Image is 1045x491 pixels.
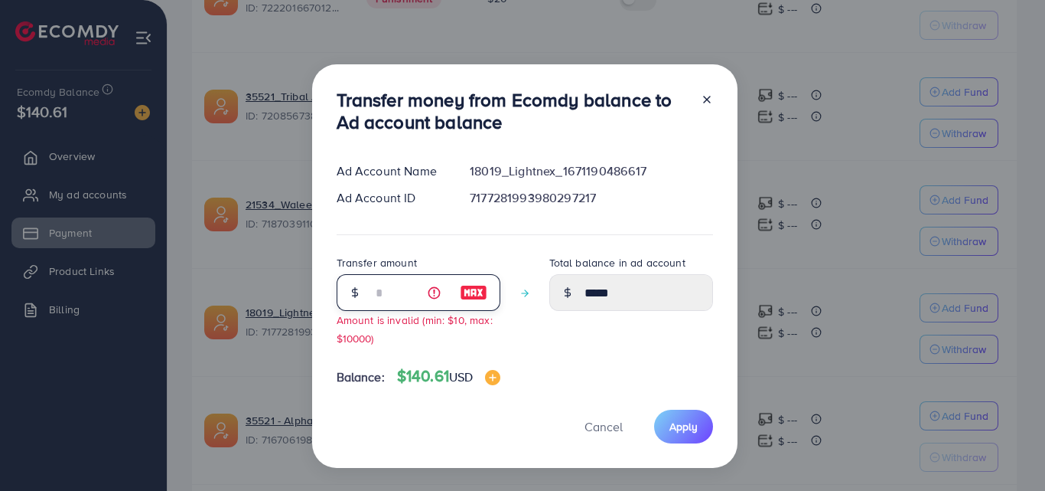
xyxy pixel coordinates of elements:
span: USD [449,368,473,385]
label: Transfer amount [337,255,417,270]
span: Cancel [584,418,623,435]
h4: $140.61 [397,367,501,386]
button: Apply [654,410,713,443]
span: Apply [669,419,698,434]
button: Cancel [565,410,642,443]
img: image [460,283,487,302]
div: 18019_Lightnex_1671190486617 [457,162,724,180]
label: Total balance in ad account [549,255,685,270]
h3: Transfer money from Ecomdy balance to Ad account balance [337,89,689,133]
iframe: Chat [980,422,1034,480]
div: Ad Account Name [324,162,458,180]
span: Balance: [337,368,385,386]
small: Amount is invalid (min: $10, max: $10000) [337,313,493,345]
div: Ad Account ID [324,189,458,207]
img: image [485,370,500,385]
div: 7177281993980297217 [457,189,724,207]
